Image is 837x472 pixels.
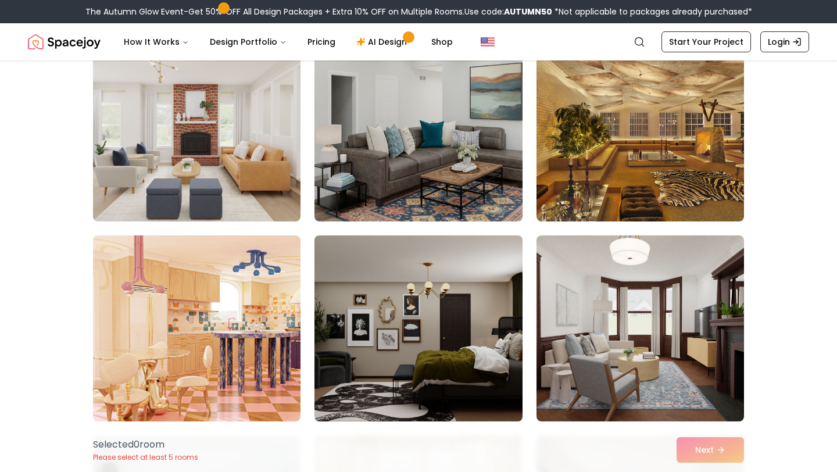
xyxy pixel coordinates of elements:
[115,30,198,53] button: How It Works
[422,30,462,53] a: Shop
[93,35,301,221] img: Room room-19
[314,35,522,221] img: Room room-20
[536,35,744,221] img: Room room-21
[85,6,752,17] div: The Autumn Glow Event-Get 50% OFF All Design Packages + Extra 10% OFF on Multiple Rooms.
[536,235,744,421] img: Room room-24
[504,6,552,17] b: AUTUMN50
[93,453,198,462] p: Please select at least 5 rooms
[661,31,751,52] a: Start Your Project
[552,6,752,17] span: *Not applicable to packages already purchased*
[464,6,552,17] span: Use code:
[28,23,809,60] nav: Global
[93,235,301,421] img: Room room-22
[201,30,296,53] button: Design Portfolio
[347,30,420,53] a: AI Design
[481,35,495,49] img: United States
[28,30,101,53] img: Spacejoy Logo
[760,31,809,52] a: Login
[93,438,198,452] p: Selected 0 room
[28,30,101,53] a: Spacejoy
[115,30,462,53] nav: Main
[298,30,345,53] a: Pricing
[309,231,527,426] img: Room room-23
